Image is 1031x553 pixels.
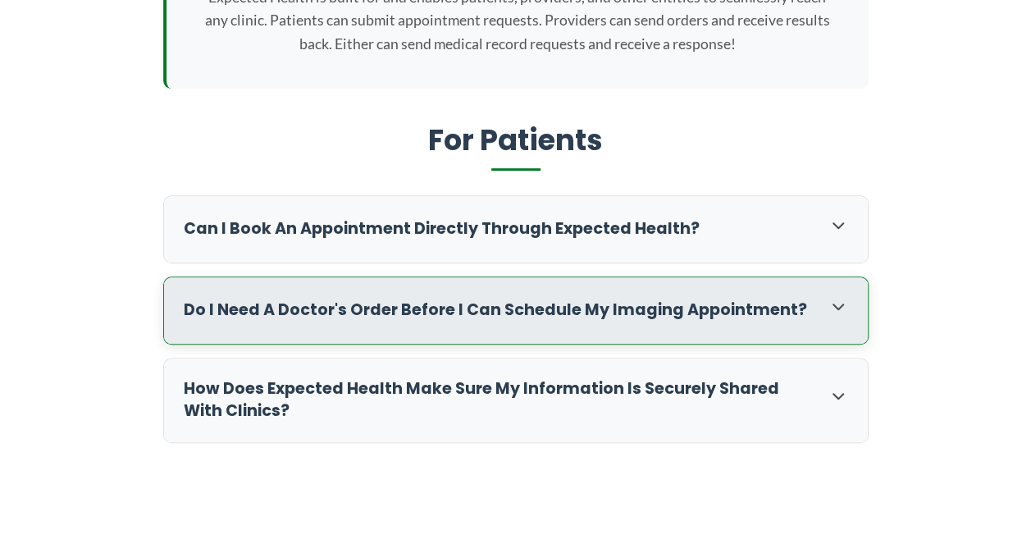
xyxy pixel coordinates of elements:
h2: For Patients [163,121,869,171]
h3: Do I need a doctor's order before I can schedule my imaging appointment? [184,299,812,322]
h3: Can I book an appointment directly through Expected Health? [184,218,812,240]
div: Do I need a doctor's order before I can schedule my imaging appointment? [164,277,868,344]
h3: How does Expected Health make sure my information is securely shared with clinics? [184,378,812,423]
div: How does Expected Health make sure my information is securely shared with clinics? [164,359,868,442]
div: Can I book an appointment directly through Expected Health? [164,196,868,263]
